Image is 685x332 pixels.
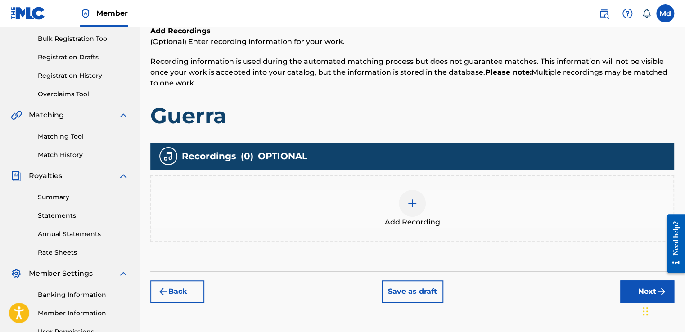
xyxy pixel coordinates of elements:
img: 7ee5dd4eb1f8a8e3ef2f.svg [158,286,168,297]
a: Registration Drafts [38,53,129,62]
img: expand [118,170,129,181]
a: Registration History [38,71,129,81]
span: Recording information is used during the automated matching process but does not guarantee matche... [150,57,667,87]
h1: Guerra [150,102,674,129]
span: (Optional) Enter recording information for your work. [150,37,345,46]
a: Bulk Registration Tool [38,34,129,44]
a: Member Information [38,309,129,318]
img: Matching [11,110,22,121]
img: f7272a7cc735f4ea7f67.svg [656,286,667,297]
img: Royalties [11,170,22,181]
img: add [407,198,418,209]
img: MLC Logo [11,7,45,20]
button: Back [150,280,204,303]
a: Public Search [595,4,613,22]
div: Notifications [642,9,651,18]
img: expand [118,268,129,279]
strong: Please note: [485,68,532,76]
h6: Add Recordings [150,26,674,36]
div: Help [618,4,636,22]
iframe: Resource Center [660,207,685,280]
span: Matching [29,110,64,121]
img: expand [118,110,129,121]
a: Overclaims Tool [38,90,129,99]
a: Annual Statements [38,229,129,239]
a: Rate Sheets [38,248,129,257]
a: Banking Information [38,290,129,300]
span: Member [96,8,128,18]
span: Recordings [182,149,236,163]
span: ( 0 ) [241,149,253,163]
img: help [622,8,633,19]
a: Matching Tool [38,132,129,141]
div: Arrastrar [643,298,648,325]
a: Statements [38,211,129,220]
div: Widget de chat [640,289,685,332]
span: Member Settings [29,268,93,279]
button: Save as draft [382,280,443,303]
a: Summary [38,193,129,202]
span: OPTIONAL [258,149,307,163]
img: Member Settings [11,268,22,279]
iframe: Chat Widget [640,289,685,332]
a: Match History [38,150,129,160]
span: Add Recording [385,217,440,228]
img: search [599,8,609,19]
button: Next [620,280,674,303]
img: Top Rightsholder [80,8,91,19]
img: recording [163,151,174,162]
div: User Menu [656,4,674,22]
span: Royalties [29,170,62,181]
